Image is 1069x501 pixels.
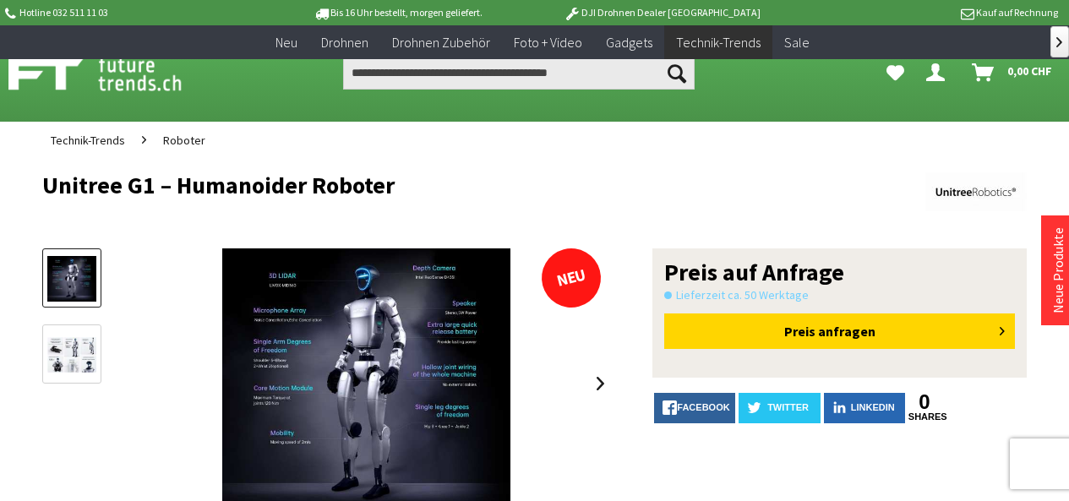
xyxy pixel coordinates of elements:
[739,393,820,423] a: twitter
[42,122,134,159] a: Technik-Trends
[908,411,941,422] a: shares
[530,3,794,23] p: DJI Drohnen Dealer [GEOGRAPHIC_DATA]
[2,3,265,23] p: Hotline 032 511 11 03
[264,25,309,60] a: Neu
[163,133,205,148] span: Roboter
[654,393,735,423] a: facebook
[606,34,652,51] span: Gadgets
[824,393,905,423] a: LinkedIn
[767,402,809,412] span: twitter
[51,133,125,148] span: Technik-Trends
[392,34,490,51] span: Drohnen Zubehör
[965,56,1061,90] a: Warenkorb
[1056,37,1062,47] span: 
[784,34,810,51] span: Sale
[664,25,772,60] a: Technik-Trends
[514,34,582,51] span: Foto + Video
[925,172,1027,211] img: Unitree Roboter
[502,25,594,60] a: Foto + Video
[908,393,941,411] a: 0
[664,313,1015,349] div: Preis anfragen
[677,402,729,412] span: facebook
[155,122,214,159] a: Roboter
[851,402,895,412] span: LinkedIn
[878,56,913,90] a: Meine Favoriten
[659,56,695,90] button: Suchen
[380,25,502,60] a: Drohnen Zubehör
[794,3,1058,23] p: Kauf auf Rechnung
[919,56,958,90] a: Dein Konto
[321,34,368,51] span: Drohnen
[275,34,297,51] span: Neu
[8,52,219,95] img: Shop Futuretrends - zur Startseite wechseln
[266,3,530,23] p: Bis 16 Uhr bestellt, morgen geliefert.
[594,25,664,60] a: Gadgets
[47,256,96,302] img: Vorschau: Unitree G1 – Humanoider Roboter
[309,25,380,60] a: Drohnen
[1050,227,1066,313] a: Neue Produkte
[343,56,695,90] input: Produkt, Marke, Kategorie, EAN, Artikelnummer…
[42,172,830,198] h1: Unitree G1 – Humanoider Roboter
[1007,57,1052,84] span: 0,00 CHF
[664,285,809,305] span: Lieferzeit ca. 50 Werktage
[664,260,844,284] span: Preis auf Anfrage
[772,25,821,60] a: Sale
[676,34,761,51] span: Technik-Trends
